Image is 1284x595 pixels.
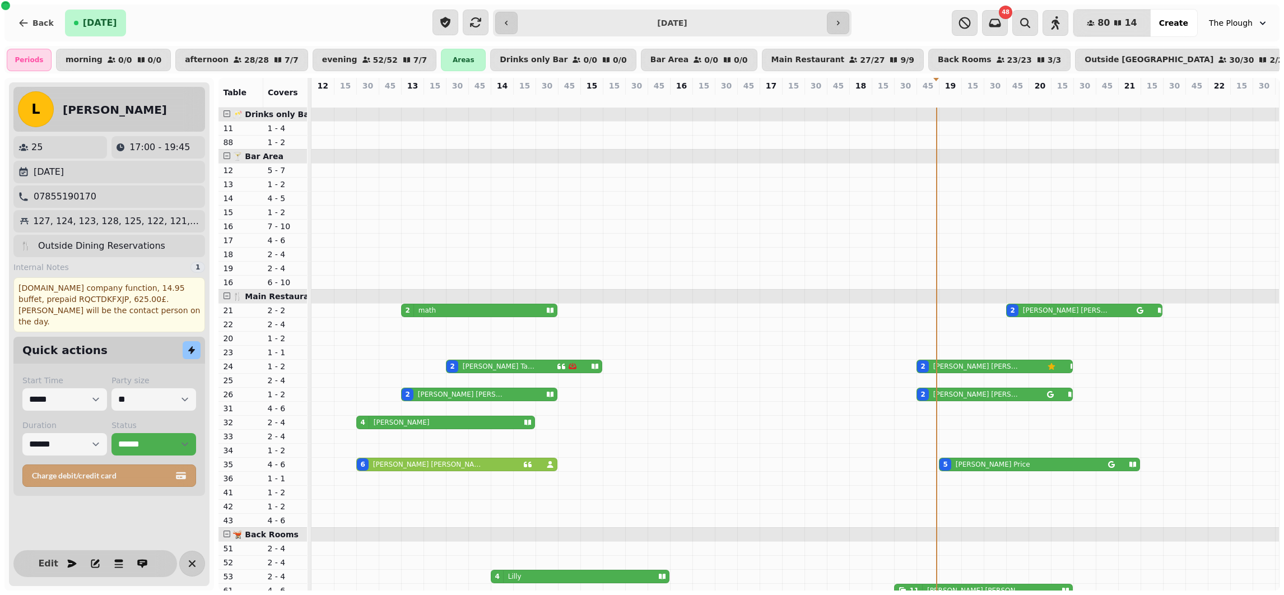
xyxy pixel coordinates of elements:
p: 15 [587,80,597,91]
p: 25 [766,94,775,105]
p: 0 / 0 [613,56,627,64]
p: 30 [631,80,642,91]
p: 42 [223,501,258,512]
p: 13 [407,80,418,91]
div: 4 [360,418,365,427]
p: 33 [223,431,258,442]
p: 22 [223,319,258,330]
p: [PERSON_NAME] [374,418,430,427]
p: 5 [946,94,955,105]
p: 1 - 2 [267,487,303,498]
p: 7 / 7 [413,56,427,64]
p: 4 [923,94,932,105]
p: [PERSON_NAME] [PERSON_NAME] [927,586,1030,595]
p: 0 [1147,94,1156,105]
p: 2 - 4 [267,557,303,568]
p: [PERSON_NAME] Tarry [463,362,536,371]
p: 0 [1080,94,1089,105]
p: 45 [833,80,844,91]
p: 4 - 6 [267,235,303,246]
p: [PERSON_NAME] [PERSON_NAME] [933,390,1020,399]
p: 4 - 6 [267,459,303,470]
p: 51 [223,543,258,554]
p: 0 [1237,94,1246,105]
div: 2 [405,306,410,315]
p: 0 [856,94,865,105]
div: 11 [909,586,919,595]
p: 30 [811,80,821,91]
button: Back Rooms23/233/3 [928,49,1071,71]
p: 20 [223,333,258,344]
span: 🍴 Main Restaurant [232,292,318,301]
p: 27 / 27 [860,56,885,64]
p: 2 - 4 [267,417,303,428]
p: 0 [722,94,731,105]
p: 0 [610,94,618,105]
div: 6 [360,460,365,469]
p: 17 [766,80,776,91]
p: 2 - 4 [267,571,303,582]
button: morning0/00/0 [56,49,171,71]
p: 3 / 3 [1048,56,1062,64]
button: afternoon28/287/7 [175,49,308,71]
p: 15 [1057,80,1068,91]
p: 2 - 4 [267,249,303,260]
p: [PERSON_NAME] Price [956,460,1030,469]
p: 25 [223,375,258,386]
p: 2 - 4 [267,263,303,274]
p: 35 [223,459,258,470]
p: 30 [452,80,463,91]
label: Status [111,420,196,431]
div: [DOMAIN_NAME] company function, 14.95 buffet, prepaid RQCTDKFXJP, 625.00£. [PERSON_NAME] will be ... [13,277,205,332]
p: 30 [1080,80,1090,91]
p: 🍴 [20,239,31,253]
p: 53 [223,571,258,582]
p: 13 [223,179,258,190]
p: 28 / 28 [244,56,269,64]
p: 0 [834,94,843,105]
p: 1 - 2 [267,179,303,190]
p: 0 [475,94,484,105]
p: 2 - 4 [267,375,303,386]
p: 0 [1259,94,1268,105]
div: 2 [405,390,410,399]
p: 30 [542,80,552,91]
span: Covers [268,88,298,97]
p: 45 [654,80,664,91]
p: 18 [855,80,866,91]
p: 23 / 23 [1007,56,1032,64]
p: 0 [1170,94,1179,105]
p: 2 / 2 [1269,56,1283,64]
p: 52 / 52 [373,56,398,64]
p: 4 [497,94,506,105]
p: 88 [223,137,258,148]
p: afternoon [185,55,229,64]
button: The Plough [1202,13,1275,33]
p: 15 [1236,80,1247,91]
button: evening52/527/7 [313,49,437,71]
p: 32 [223,417,258,428]
p: 2 [1013,94,1022,105]
p: [DATE] [34,165,64,179]
p: 0 [878,94,887,105]
label: Start Time [22,375,107,386]
div: 5 [943,460,947,469]
span: Internal Notes [13,262,69,273]
div: 4 [495,572,499,581]
p: 45 [385,80,396,91]
p: 15 [967,80,978,91]
p: 1 - 2 [267,137,303,148]
p: 07855190170 [34,190,96,203]
button: 8014 [1073,10,1151,36]
p: 0 [520,94,529,105]
p: 1 - 2 [267,445,303,456]
p: Main Restaurant [771,55,845,64]
p: 30 [900,80,911,91]
div: 2 [1010,306,1015,315]
p: 2 - 2 [267,305,303,316]
span: 14 [1124,18,1137,27]
p: 1 - 2 [267,333,303,344]
span: 🥂 Drinks only Bar [232,110,313,119]
span: L [31,103,40,116]
p: 1 - 1 [267,473,303,484]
